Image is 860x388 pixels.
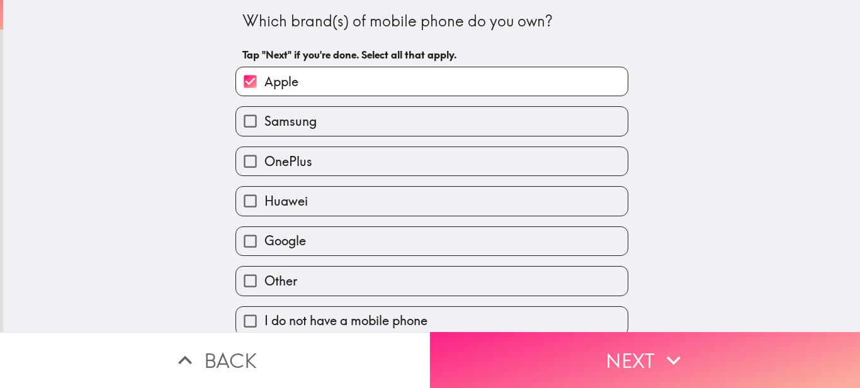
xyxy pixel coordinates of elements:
span: OnePlus [264,153,312,170]
button: I do not have a mobile phone [236,307,628,335]
h6: Tap "Next" if you're done. Select all that apply. [242,48,621,62]
span: Huawei [264,192,308,210]
button: Apple [236,67,628,96]
button: Huawei [236,187,628,215]
div: Which brand(s) of mobile phone do you own? [242,11,621,32]
button: Samsung [236,107,628,135]
span: Google [264,232,306,250]
button: Google [236,227,628,255]
span: Samsung [264,113,317,130]
button: Other [236,267,628,295]
button: OnePlus [236,147,628,175]
span: Apple [264,73,298,91]
span: I do not have a mobile phone [264,312,427,330]
span: Other [264,272,297,290]
button: Next [430,332,860,388]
